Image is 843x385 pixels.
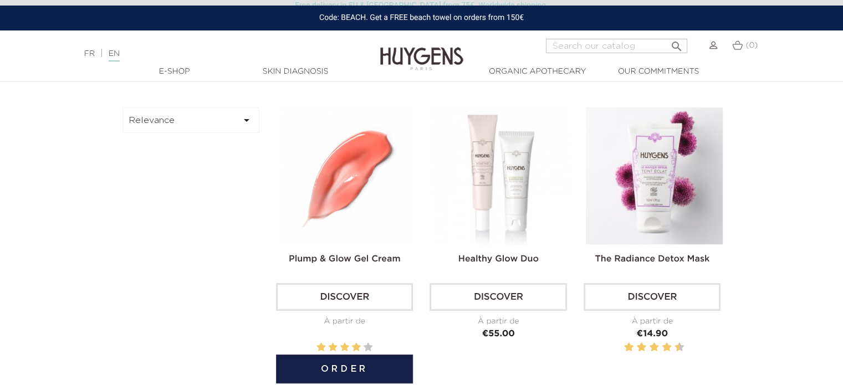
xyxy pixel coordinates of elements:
a: Healthy Glow Duo [458,255,539,264]
label: 4 [639,341,645,355]
i:  [240,114,253,127]
label: 2 [626,341,632,355]
label: 3 [635,341,636,355]
a: Plump & Glow Gel Cream [289,255,401,264]
label: 7 [660,341,662,355]
i:  [670,37,683,50]
label: 4 [352,341,361,355]
a: Discover [430,283,566,311]
span: (0) [745,42,758,49]
label: 10 [677,341,682,355]
a: EN [109,50,120,61]
label: 9 [672,341,674,355]
a: Discover [276,283,413,311]
label: 6 [651,341,657,355]
label: 8 [664,341,670,355]
span: €55.00 [482,330,515,338]
div: À partir de [430,316,566,327]
label: 1 [316,341,325,355]
div: À partir de [276,316,413,327]
label: 3 [340,341,349,355]
img: Healthy Glow Duo [432,107,569,244]
a: Discover [584,283,721,311]
label: 5 [364,341,372,355]
div: À partir de [584,316,721,327]
a: FR [84,50,95,58]
button: Order [276,355,413,383]
a: Organic Apothecary [482,66,593,78]
input: Search [546,39,687,53]
label: 1 [622,341,624,355]
img: The Radiance Detox Mask [586,107,723,244]
span: €14.90 [636,330,667,338]
a: E-Shop [119,66,230,78]
label: 2 [328,341,337,355]
a: Our commitments [603,66,714,78]
div: | [79,47,343,60]
button:  [666,35,686,50]
label: 5 [647,341,649,355]
button: Relevance [122,107,260,133]
img: Huygens [380,29,463,72]
a: Skin Diagnosis [240,66,351,78]
a: The Radiance Detox Mask [595,255,709,264]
